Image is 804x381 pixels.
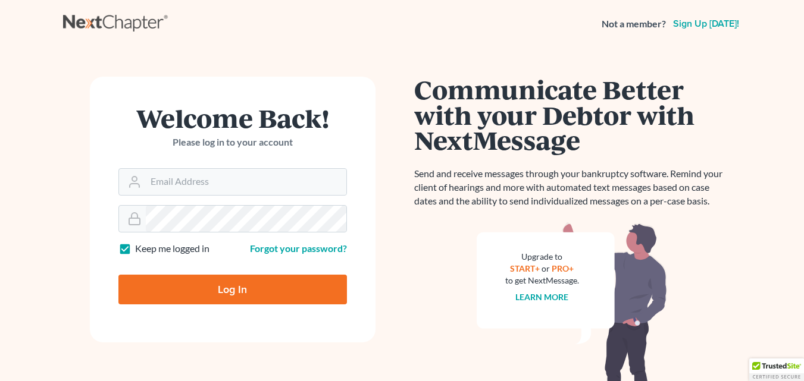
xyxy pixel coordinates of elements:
[250,243,347,254] a: Forgot your password?
[414,77,730,153] h1: Communicate Better with your Debtor with NextMessage
[510,263,540,273] a: START+
[602,17,666,31] strong: Not a member?
[135,242,209,256] label: Keep me logged in
[542,263,550,273] span: or
[671,19,742,29] a: Sign up [DATE]!
[515,292,568,302] a: Learn more
[146,169,346,195] input: Email Address
[552,263,574,273] a: PRO+
[118,275,347,304] input: Log In
[118,105,347,131] h1: Welcome Back!
[505,275,579,286] div: to get NextMessage.
[414,167,730,208] p: Send and receive messages through your bankruptcy software. Remind your client of hearings and mo...
[749,358,804,381] div: TrustedSite Certified
[118,136,347,149] p: Please log in to your account
[505,251,579,263] div: Upgrade to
